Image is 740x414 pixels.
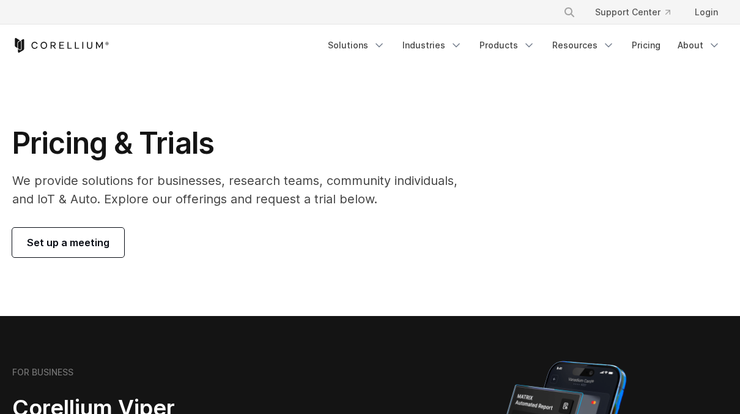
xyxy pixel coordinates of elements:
h1: Pricing & Trials [12,125,481,162]
a: Corellium Home [12,38,109,53]
div: Navigation Menu [549,1,728,23]
a: Solutions [320,34,393,56]
div: Navigation Menu [320,34,728,56]
a: Resources [545,34,622,56]
a: Products [472,34,542,56]
a: Login [685,1,728,23]
a: Set up a meeting [12,228,124,257]
h6: FOR BUSINESS [12,367,73,378]
span: Set up a meeting [27,235,109,250]
p: We provide solutions for businesses, research teams, community individuals, and IoT & Auto. Explo... [12,171,481,208]
a: Pricing [624,34,668,56]
button: Search [558,1,580,23]
a: About [670,34,728,56]
a: Industries [395,34,470,56]
a: Support Center [585,1,680,23]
